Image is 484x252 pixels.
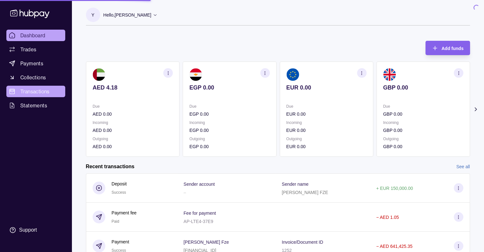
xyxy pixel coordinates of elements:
[376,186,413,191] p: + EUR 150,000.00
[383,84,463,91] p: GBP 0.00
[376,215,399,220] p: − AED 1.05
[383,111,463,118] p: GBP 0.00
[20,46,36,53] span: Trades
[91,11,94,18] p: Y
[184,219,213,224] p: AP-LTE4-37E9
[383,103,463,110] p: Due
[282,240,323,245] p: Invoice/Document ID
[189,143,270,150] p: EGP 0.00
[184,190,186,195] p: –
[112,180,127,187] p: Deposit
[383,143,463,150] p: GBP 0.00
[93,119,173,126] p: Incoming
[189,119,270,126] p: Incoming
[112,190,126,195] span: Success
[6,72,65,83] a: Collections
[286,103,366,110] p: Due
[282,190,328,195] p: [PERSON_NAME] FZE
[20,88,50,95] span: Transactions
[112,238,129,245] p: Payment
[112,209,137,216] p: Payment fee
[20,74,46,81] span: Collections
[286,68,299,81] img: eu
[189,103,270,110] p: Due
[6,58,65,69] a: Payments
[93,84,173,91] p: AED 4.18
[103,11,151,18] p: Hello, [PERSON_NAME]
[383,68,396,81] img: gb
[189,135,270,142] p: Outgoing
[86,163,135,170] h2: Recent transactions
[93,143,173,150] p: AED 0.00
[20,32,46,39] span: Dashboard
[286,111,366,118] p: EUR 0.00
[93,103,173,110] p: Due
[189,84,270,91] p: EGP 0.00
[286,135,366,142] p: Outgoing
[93,127,173,134] p: AED 0.00
[441,46,463,51] span: Add funds
[20,102,47,109] span: Statements
[6,30,65,41] a: Dashboard
[456,163,470,170] a: See all
[286,127,366,134] p: EUR 0.00
[184,211,216,216] p: Fee for payment
[189,68,202,81] img: eg
[383,127,463,134] p: GBP 0.00
[189,111,270,118] p: EGP 0.00
[376,244,412,249] p: − AED 641,425.35
[286,84,366,91] p: EUR 0.00
[184,182,215,187] p: Sender account
[184,240,229,245] p: [PERSON_NAME] Fze
[93,111,173,118] p: AED 0.00
[20,60,43,67] span: Payments
[6,223,65,237] a: Support
[6,44,65,55] a: Trades
[425,41,470,55] button: Add funds
[93,135,173,142] p: Outgoing
[383,119,463,126] p: Incoming
[286,143,366,150] p: EUR 0.00
[19,227,37,234] div: Support
[112,219,119,224] span: Paid
[189,127,270,134] p: EGP 0.00
[282,182,308,187] p: Sender name
[286,119,366,126] p: Incoming
[383,135,463,142] p: Outgoing
[6,86,65,97] a: Transactions
[93,68,105,81] img: ae
[6,100,65,111] a: Statements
